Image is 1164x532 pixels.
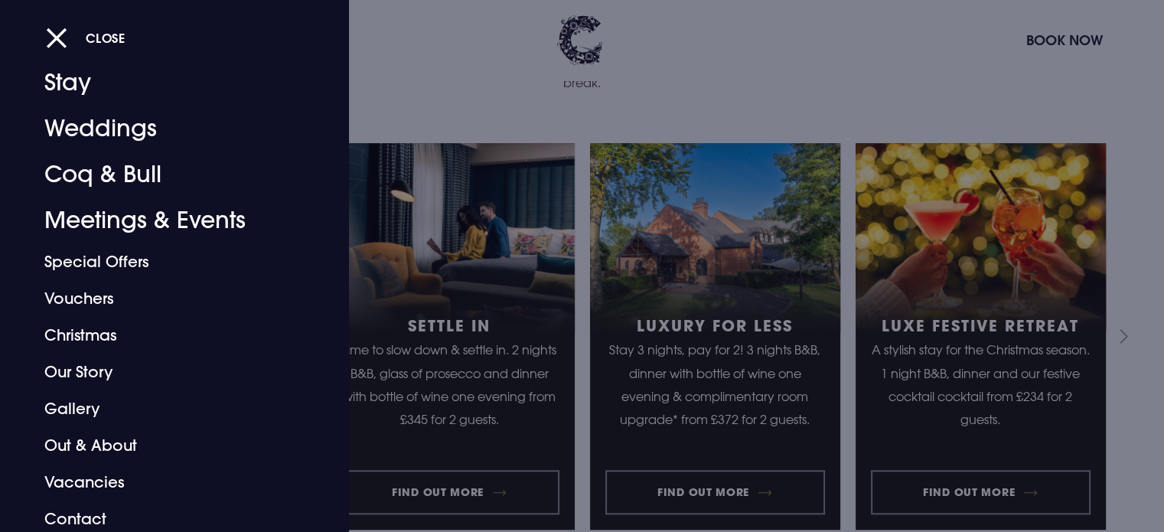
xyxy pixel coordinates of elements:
a: Gallery [44,390,286,427]
a: Coq & Bull [44,152,286,197]
a: Weddings [44,106,286,152]
a: Vouchers [44,280,286,317]
a: Stay [44,60,286,106]
button: Close [46,22,126,54]
a: Out & About [44,427,286,464]
a: Special Offers [44,243,286,280]
a: Christmas [44,317,286,354]
span: Close [86,30,126,46]
a: Vacancies [44,464,286,501]
a: Our Story [44,354,286,390]
a: Meetings & Events [44,197,286,243]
